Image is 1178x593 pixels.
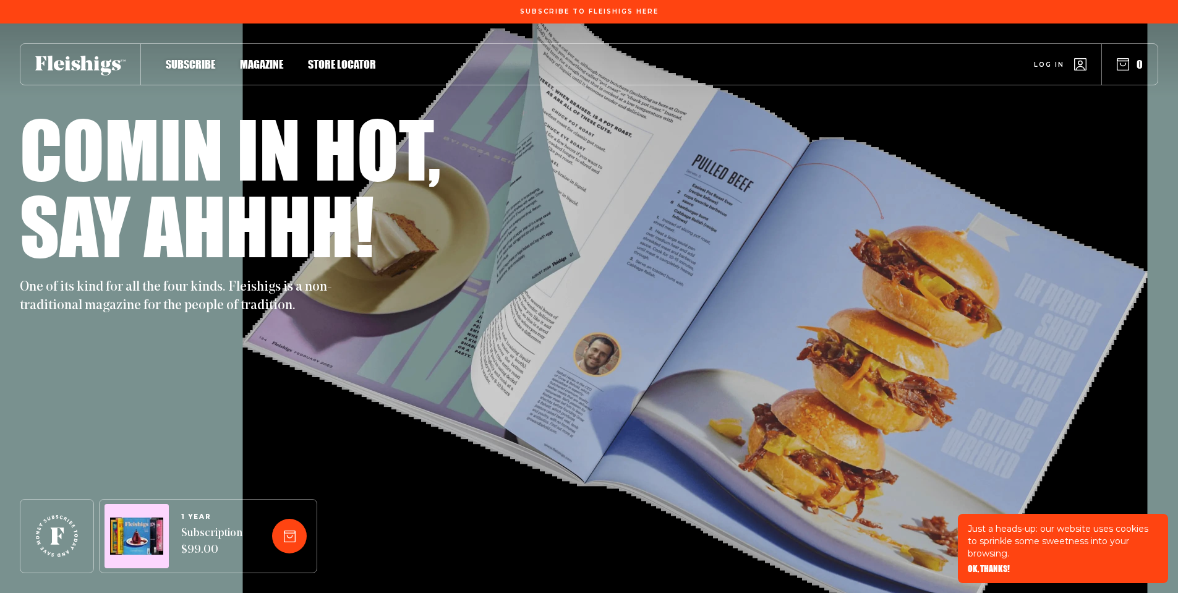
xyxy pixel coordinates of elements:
[181,513,242,559] a: 1 YEARSubscription $99.00
[166,56,215,72] a: Subscribe
[308,56,376,72] a: Store locator
[1034,60,1064,69] span: Log in
[1117,58,1143,71] button: 0
[968,565,1010,573] button: OK, THANKS!
[181,513,242,521] span: 1 YEAR
[240,56,283,72] a: Magazine
[518,8,661,14] a: Subscribe To Fleishigs Here
[20,110,441,187] h1: Comin in hot,
[181,526,242,559] span: Subscription $99.00
[968,523,1158,560] p: Just a heads-up: our website uses cookies to sprinkle some sweetness into your browsing.
[110,518,163,555] img: Magazines image
[240,58,283,71] span: Magazine
[20,187,374,263] h1: Say ahhhh!
[308,58,376,71] span: Store locator
[1034,58,1086,70] a: Log in
[520,8,659,15] span: Subscribe To Fleishigs Here
[20,278,341,315] p: One of its kind for all the four kinds. Fleishigs is a non-traditional magazine for the people of...
[166,58,215,71] span: Subscribe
